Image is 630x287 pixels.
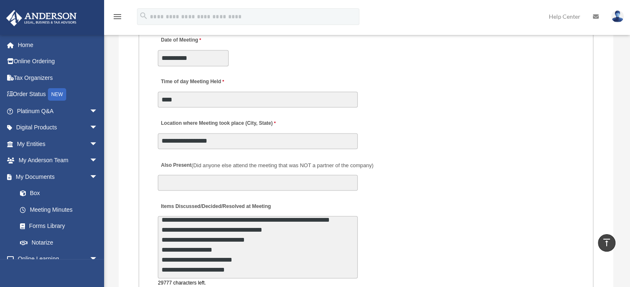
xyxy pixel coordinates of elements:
[90,251,106,268] span: arrow_drop_down
[598,234,615,252] a: vertical_align_top
[192,162,374,168] span: (Did anyone else attend the meeting that was NOT a partner of the company)
[12,234,110,251] a: Notarize
[12,218,110,235] a: Forms Library
[6,251,110,267] a: Online Learningarrow_drop_down
[6,119,110,136] a: Digital Productsarrow_drop_down
[6,37,110,53] a: Home
[112,12,122,22] i: menu
[48,88,66,101] div: NEW
[158,201,273,212] label: Items Discussed/Decided/Resolved at Meeting
[6,168,110,185] a: My Documentsarrow_drop_down
[112,15,122,22] a: menu
[90,152,106,169] span: arrow_drop_down
[158,278,358,287] div: 29777 characters left.
[6,86,110,103] a: Order StatusNEW
[158,118,278,129] label: Location where Meeting took place (City, State)
[12,185,110,202] a: Box
[6,152,110,169] a: My Anderson Teamarrow_drop_down
[12,201,106,218] a: Meeting Minutes
[158,35,237,46] label: Date of Meeting
[158,159,376,171] label: Also Present
[6,136,110,152] a: My Entitiesarrow_drop_down
[6,69,110,86] a: Tax Organizers
[90,136,106,153] span: arrow_drop_down
[602,238,612,247] i: vertical_align_top
[139,11,148,20] i: search
[90,103,106,120] span: arrow_drop_down
[90,168,106,186] span: arrow_drop_down
[6,103,110,119] a: Platinum Q&Aarrow_drop_down
[4,10,79,26] img: Anderson Advisors Platinum Portal
[6,53,110,70] a: Online Ordering
[90,119,106,136] span: arrow_drop_down
[158,77,237,88] label: Time of day Meeting Held
[611,10,624,22] img: User Pic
